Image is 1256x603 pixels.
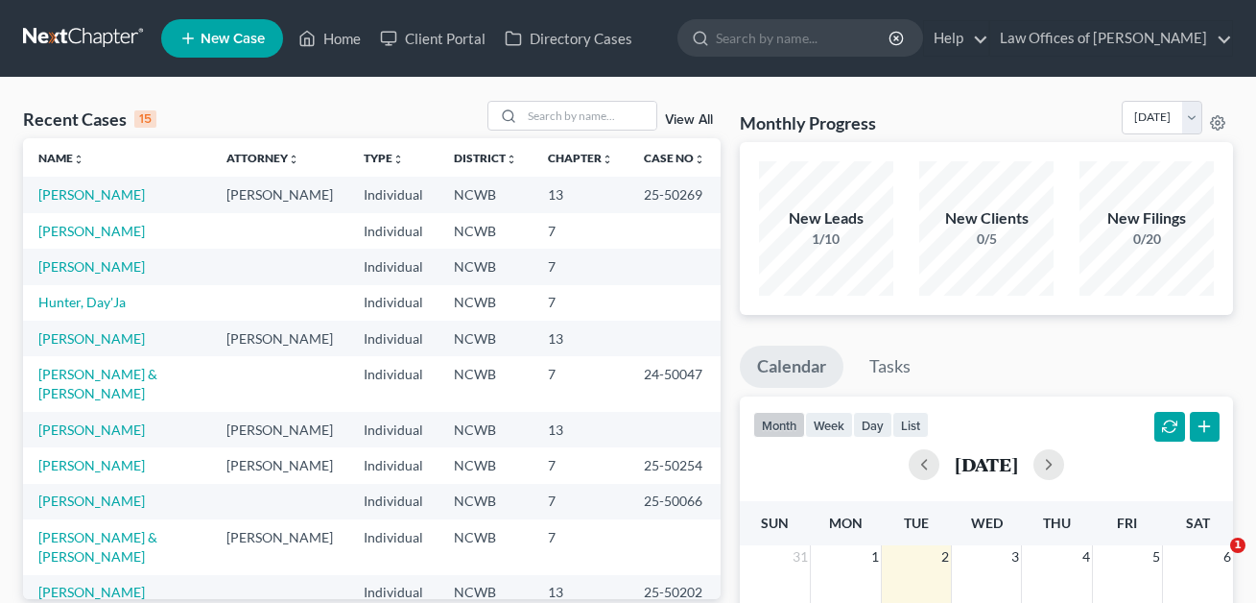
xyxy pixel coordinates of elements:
td: [PERSON_NAME] [211,177,348,212]
h2: [DATE] [955,454,1018,474]
a: [PERSON_NAME] [38,258,145,275]
span: Tue [904,515,929,531]
td: 25-50269 [628,177,721,212]
button: month [753,412,805,438]
a: [PERSON_NAME] & [PERSON_NAME] [38,529,157,565]
td: NCWB [438,177,533,212]
td: [PERSON_NAME] [211,321,348,356]
a: [PERSON_NAME] [38,223,145,239]
td: NCWB [438,412,533,447]
div: 15 [134,110,156,128]
span: 2 [939,545,951,568]
td: 25-50254 [628,447,721,483]
td: Individual [348,447,438,483]
span: 5 [1150,545,1162,568]
div: 0/5 [919,229,1054,249]
td: Individual [348,519,438,574]
h3: Monthly Progress [740,111,876,134]
button: day [853,412,892,438]
td: Individual [348,412,438,447]
a: [PERSON_NAME] [38,422,145,438]
td: NCWB [438,519,533,574]
span: 1 [869,545,881,568]
td: [PERSON_NAME] [211,519,348,574]
div: New Leads [759,207,893,229]
td: 7 [533,447,628,483]
a: [PERSON_NAME] [38,186,145,203]
a: Attorneyunfold_more [226,151,299,165]
a: Nameunfold_more [38,151,84,165]
span: 3 [1009,545,1021,568]
td: 7 [533,213,628,249]
a: Client Portal [370,21,495,56]
i: unfold_more [602,154,613,165]
td: Individual [348,285,438,321]
td: 7 [533,519,628,574]
a: Typeunfold_more [364,151,404,165]
td: NCWB [438,321,533,356]
td: 24-50047 [628,356,721,411]
td: [PERSON_NAME] [211,412,348,447]
div: New Filings [1079,207,1214,229]
a: Tasks [852,346,928,388]
div: New Clients [919,207,1054,229]
td: 13 [533,412,628,447]
td: NCWB [438,484,533,519]
a: Chapterunfold_more [548,151,613,165]
input: Search by name... [716,20,891,56]
button: list [892,412,929,438]
td: 7 [533,285,628,321]
a: [PERSON_NAME] [38,584,145,600]
a: Districtunfold_more [454,151,517,165]
input: Search by name... [522,102,656,130]
a: [PERSON_NAME] [38,457,145,473]
td: 7 [533,356,628,411]
i: unfold_more [694,154,705,165]
iframe: Intercom live chat [1191,538,1237,584]
a: View All [665,113,713,127]
div: 1/10 [759,229,893,249]
div: 0/20 [1079,229,1214,249]
td: Individual [348,321,438,356]
a: Case Nounfold_more [644,151,705,165]
td: NCWB [438,356,533,411]
td: Individual [348,484,438,519]
span: Wed [971,515,1003,531]
a: [PERSON_NAME] & [PERSON_NAME] [38,366,157,401]
td: 7 [533,249,628,284]
div: Recent Cases [23,108,156,131]
td: Individual [348,249,438,284]
td: 13 [533,177,628,212]
td: NCWB [438,447,533,483]
td: 7 [533,484,628,519]
a: Hunter, Day'Ja [38,294,126,310]
td: 13 [533,321,628,356]
td: Individual [348,177,438,212]
span: Sat [1186,515,1210,531]
i: unfold_more [392,154,404,165]
span: Mon [829,515,863,531]
td: NCWB [438,249,533,284]
td: NCWB [438,213,533,249]
a: Law Offices of [PERSON_NAME] [990,21,1232,56]
td: Individual [348,356,438,411]
td: [PERSON_NAME] [211,447,348,483]
span: 1 [1230,538,1245,553]
span: Fri [1117,515,1137,531]
i: unfold_more [288,154,299,165]
a: Directory Cases [495,21,642,56]
a: [PERSON_NAME] [38,493,145,509]
span: New Case [201,32,265,46]
a: Calendar [740,346,843,388]
a: Home [289,21,370,56]
a: Help [924,21,988,56]
i: unfold_more [73,154,84,165]
span: Sun [761,515,789,531]
span: 31 [791,545,810,568]
td: NCWB [438,285,533,321]
a: [PERSON_NAME] [38,330,145,347]
span: 4 [1080,545,1092,568]
td: 25-50066 [628,484,721,519]
span: Thu [1043,515,1071,531]
i: unfold_more [506,154,517,165]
